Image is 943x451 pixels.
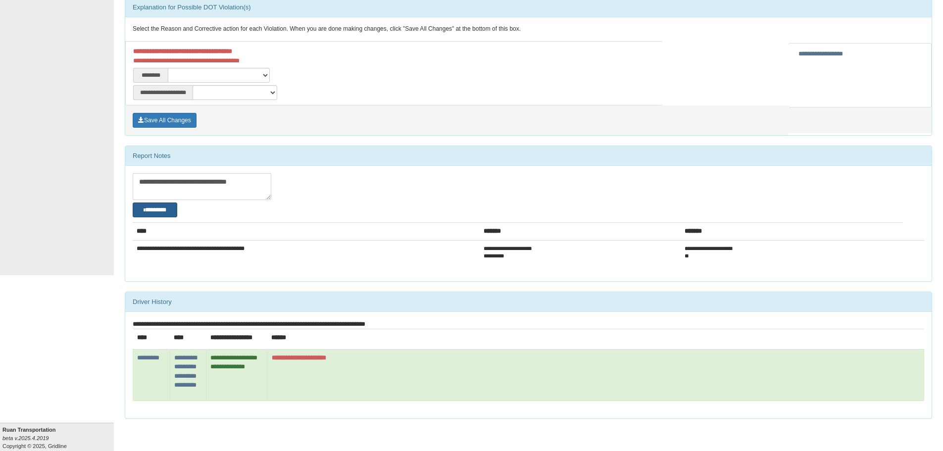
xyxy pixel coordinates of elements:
div: Select the Reason and Corrective action for each Violation. When you are done making changes, cli... [125,17,932,41]
div: Copyright © 2025, Gridline [2,426,114,450]
button: Save [133,113,197,128]
b: Ruan Transportation [2,427,56,433]
div: Driver History [125,292,932,312]
i: beta v.2025.4.2019 [2,435,49,441]
div: Report Notes [125,146,932,166]
button: Change Filter Options [133,202,177,217]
